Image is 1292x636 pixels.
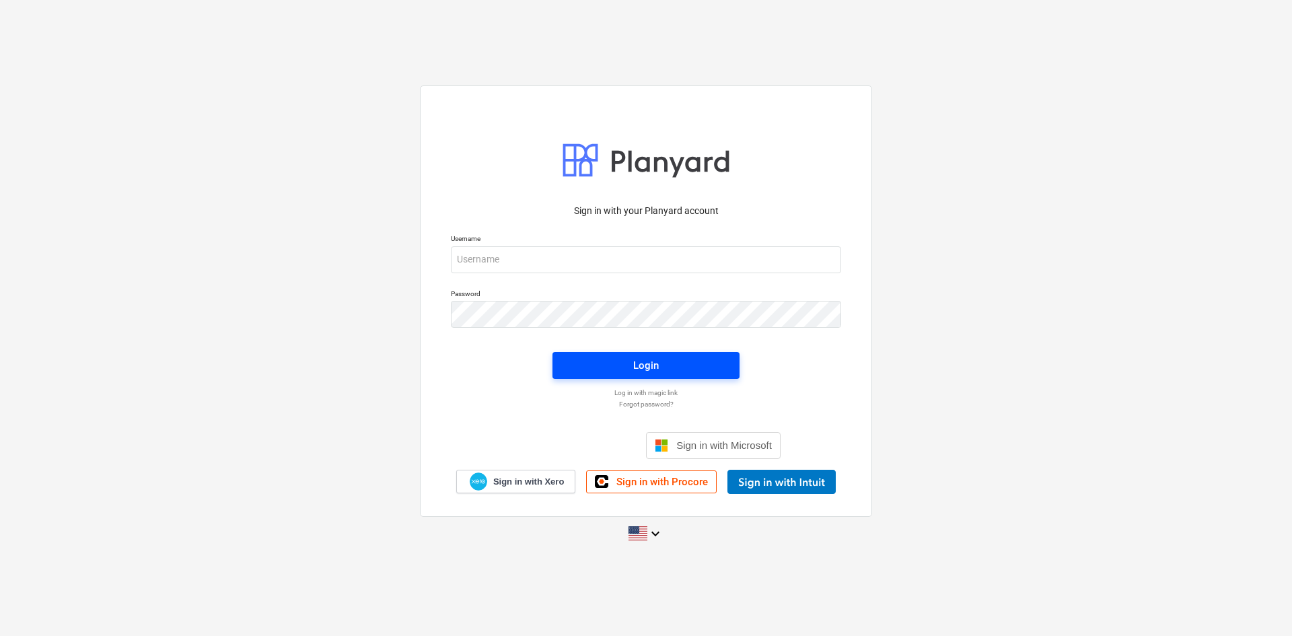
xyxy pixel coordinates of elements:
[451,234,841,246] p: Username
[451,204,841,218] p: Sign in with your Planyard account
[676,439,772,451] span: Sign in with Microsoft
[552,352,740,379] button: Login
[586,470,717,493] a: Sign in with Procore
[505,431,642,460] iframe: Sign in with Google Button
[633,357,659,374] div: Login
[451,289,841,301] p: Password
[470,472,487,491] img: Xero logo
[655,439,668,452] img: Microsoft logo
[444,388,848,397] a: Log in with magic link
[456,470,576,493] a: Sign in with Xero
[616,476,708,488] span: Sign in with Procore
[493,476,564,488] span: Sign in with Xero
[647,526,663,542] i: keyboard_arrow_down
[444,400,848,409] a: Forgot password?
[1225,571,1292,636] iframe: Chat Widget
[451,246,841,273] input: Username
